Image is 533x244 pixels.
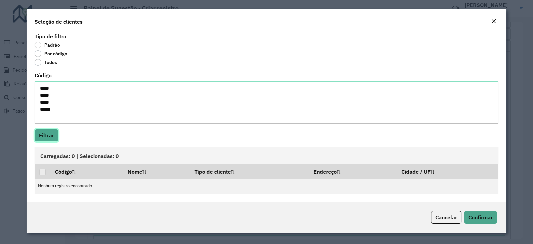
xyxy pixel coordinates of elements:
[431,211,461,224] button: Cancelar
[491,19,496,24] em: Fechar
[468,214,493,221] span: Confirmar
[35,71,52,79] label: Código
[309,164,397,178] th: Endereço
[35,179,498,194] td: Nenhum registro encontrado
[35,32,66,40] label: Tipo de filtro
[123,164,190,178] th: Nome
[35,59,57,66] label: Todos
[35,18,83,26] h4: Seleção de clientes
[489,17,498,26] button: Close
[35,147,498,164] div: Carregadas: 0 | Selecionadas: 0
[397,164,498,178] th: Cidade / UF
[35,42,60,48] label: Padrão
[35,50,67,57] label: Por código
[35,129,58,142] button: Filtrar
[190,164,309,178] th: Tipo de cliente
[435,214,457,221] span: Cancelar
[464,211,497,224] button: Confirmar
[50,164,123,178] th: Código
